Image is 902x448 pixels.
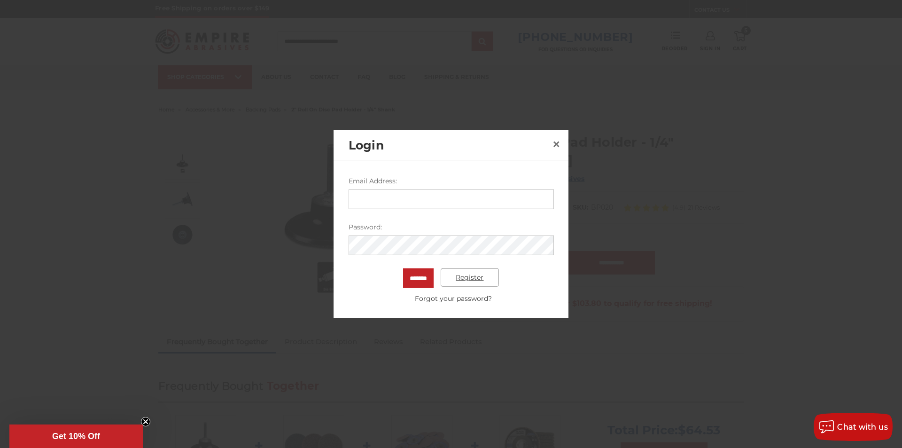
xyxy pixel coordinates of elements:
div: Get 10% OffClose teaser [9,424,143,448]
span: Chat with us [837,423,888,432]
label: Password: [349,222,554,232]
a: Forgot your password? [353,293,553,303]
span: Get 10% Off [52,432,100,441]
button: Chat with us [814,413,893,441]
span: × [552,135,560,153]
a: Register [441,268,499,287]
label: Email Address: [349,176,554,186]
h2: Login [349,136,549,154]
button: Close teaser [141,417,150,426]
a: Close [549,137,564,152]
